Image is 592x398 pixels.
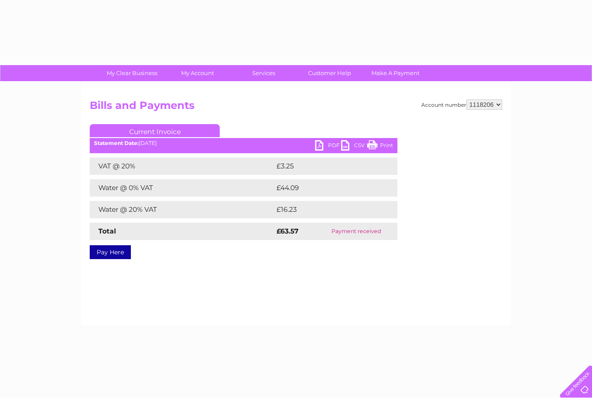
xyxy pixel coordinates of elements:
a: Services [228,65,299,81]
a: Current Invoice [90,124,220,137]
td: Water @ 20% VAT [90,201,274,218]
td: Water @ 0% VAT [90,179,274,197]
a: Make A Payment [360,65,431,81]
td: Payment received [315,223,397,240]
strong: £63.57 [276,227,299,235]
a: Print [367,140,393,153]
td: VAT @ 20% [90,158,274,175]
b: Statement Date: [94,140,139,146]
a: Customer Help [294,65,365,81]
div: [DATE] [90,140,397,146]
a: Pay Here [90,245,131,259]
a: My Clear Business [96,65,168,81]
div: Account number [421,99,502,110]
strong: Total [98,227,116,235]
a: PDF [315,140,341,153]
td: £16.23 [274,201,379,218]
a: My Account [162,65,234,81]
td: £3.25 [274,158,377,175]
td: £44.09 [274,179,381,197]
a: CSV [341,140,367,153]
h2: Bills and Payments [90,99,502,116]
